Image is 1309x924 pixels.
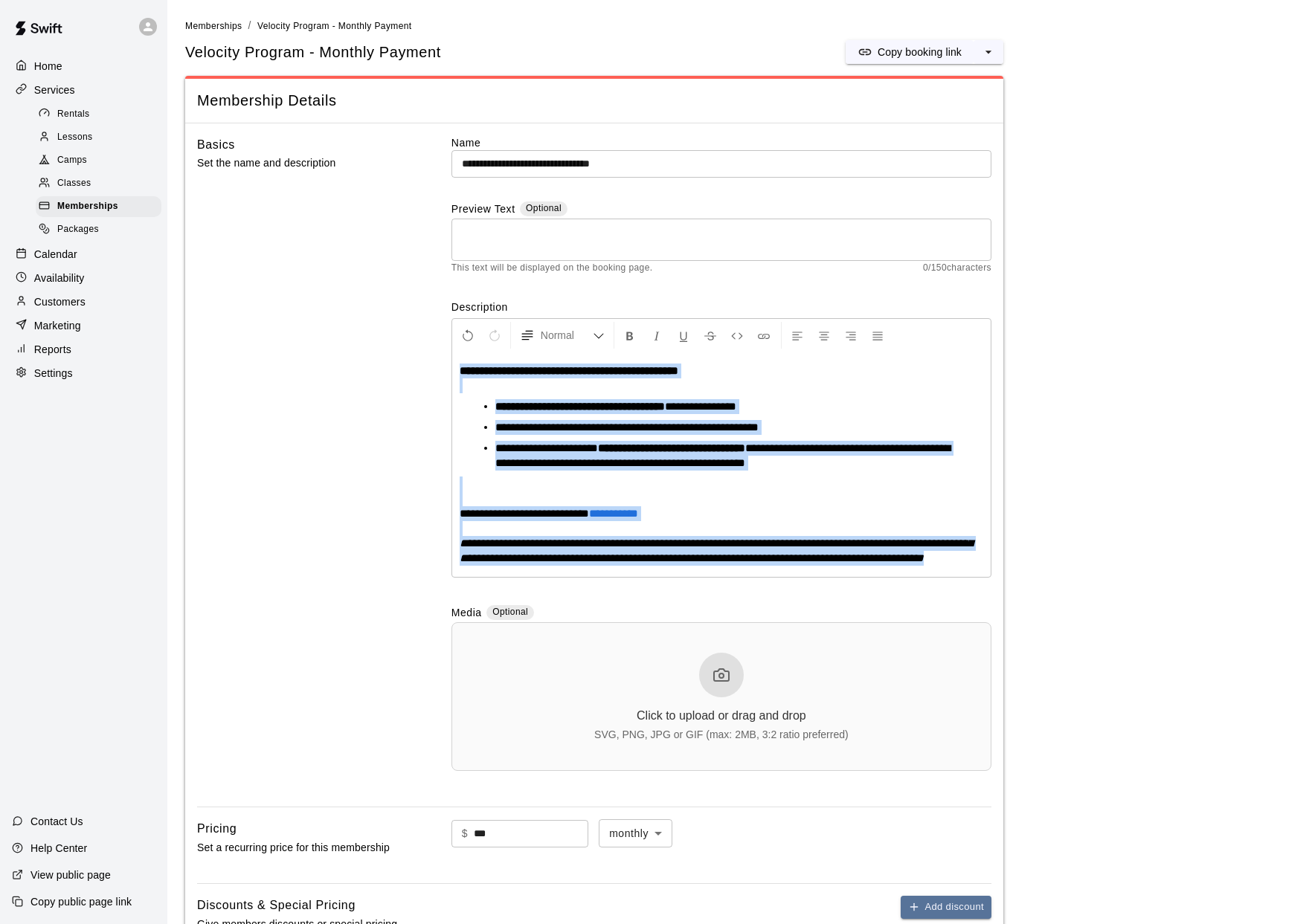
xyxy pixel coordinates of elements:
button: Undo [455,322,480,349]
label: Name [451,135,991,150]
span: This text will be displayed on the booking page. [451,261,653,276]
span: Classes [57,176,91,191]
a: Packages [36,219,167,242]
a: Camps [36,149,167,172]
h6: Pricing [197,819,237,839]
a: Customers [12,291,155,313]
a: Marketing [12,314,155,337]
button: Justify Align [865,322,890,349]
p: Customers [34,294,86,309]
p: Availability [34,271,85,285]
span: Membership Details [197,91,991,111]
p: Copy public page link [30,894,132,909]
a: Availability [12,267,155,289]
a: Home [12,55,155,77]
span: Normal [541,328,593,343]
p: Services [34,83,75,97]
button: Redo [482,322,507,349]
a: Reports [12,338,155,361]
span: Lessons [57,130,93,145]
div: Memberships [36,196,161,217]
button: Format Underline [671,322,696,349]
p: Set a recurring price for this membership [197,839,404,857]
span: Memberships [57,199,118,214]
span: 0 / 150 characters [923,261,991,276]
span: Optional [526,203,562,213]
div: monthly [599,819,672,847]
span: Rentals [57,107,90,122]
p: View public page [30,868,111,882]
div: Lessons [36,127,161,148]
a: Memberships [36,196,167,219]
span: Velocity Program - Monthly Payment [257,21,412,31]
a: Memberships [185,19,242,31]
a: Services [12,79,155,101]
div: Camps [36,150,161,171]
button: Left Align [785,322,810,349]
a: Settings [12,362,155,384]
div: split button [846,40,1003,64]
p: Contact Us [30,814,83,829]
button: Insert Code [724,322,750,349]
div: SVG, PNG, JPG or GIF (max: 2MB, 3:2 ratio preferred) [594,728,849,740]
p: Help Center [30,841,87,856]
button: Right Align [838,322,863,349]
div: Rentals [36,104,161,125]
span: Velocity Program - Monthly Payment [185,42,441,62]
a: Classes [36,172,167,196]
div: Packages [36,219,161,240]
span: Camps [57,153,87,168]
p: Marketing [34,318,81,333]
button: Insert Link [751,322,776,349]
p: Reports [34,342,71,357]
div: Classes [36,173,161,194]
button: Format Strikethrough [698,322,723,349]
li: / [248,18,251,33]
p: Calendar [34,247,77,262]
span: Optional [492,607,528,617]
label: Media [451,605,482,622]
h6: Basics [197,135,235,155]
p: $ [462,826,468,841]
nav: breadcrumb [185,18,1291,34]
button: Format Italics [644,322,669,349]
span: Memberships [185,21,242,31]
div: Click to upload or drag and drop [637,709,806,723]
span: Packages [57,222,99,237]
p: Set the name and description [197,154,404,172]
p: Copy booking link [878,45,962,59]
a: Calendar [12,243,155,265]
label: Description [451,300,991,314]
button: Copy booking link [846,40,974,64]
h6: Discounts & Special Pricing [197,896,356,915]
button: Formatting Options [514,322,611,349]
p: Home [34,59,62,74]
button: Add discount [901,896,991,919]
p: Settings [34,366,73,381]
a: Lessons [36,126,167,149]
button: Center Align [811,322,837,349]
button: select merge strategy [974,40,1003,64]
label: Preview Text [451,201,515,219]
a: Rentals [36,103,167,126]
button: Format Bold [617,322,643,349]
